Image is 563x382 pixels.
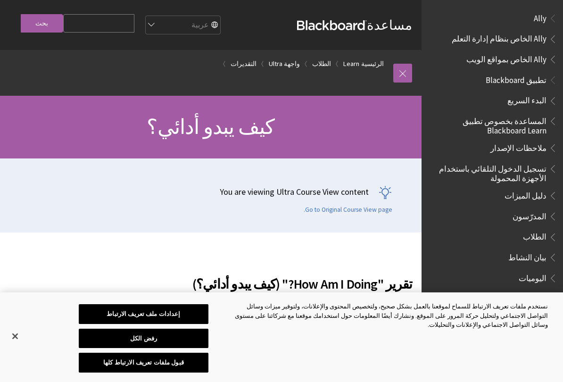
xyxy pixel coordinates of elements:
span: دليل الميزات [505,188,546,200]
p: You are viewing Ultra Course View content [9,186,392,198]
span: البدء السريع [507,93,546,106]
span: بيان النشاط [508,249,546,262]
a: واجهة Ultra [269,58,300,70]
button: رفض الكل [79,329,208,349]
span: المدرّسون [513,208,546,221]
div: نستخدم ملفات تعريف الارتباط للسماح لموقعنا بالعمل بشكل صحيح، ولتخصيص المحتوى والإعلانات، ولتوفير ... [225,302,548,330]
h2: تقرير "How Am I Doing?" (كيف يبدو أدائي؟) [9,263,412,294]
button: قبول ملفات تعريف الارتباط كلها [79,353,208,373]
a: الرئيسية [361,58,384,70]
span: المقررات الدراسية ومنتديات المجموعات [433,291,546,313]
nav: Book outline for Anthology Ally Help [427,10,557,67]
button: إعدادات ملف تعريف الارتباط [79,304,208,324]
strong: Blackboard [297,20,367,30]
input: بحث [21,14,63,33]
span: Ally الخاص بمواقع الويب [466,51,546,64]
span: Ally الخاص بنظام إدارة التعلم [452,31,546,44]
button: إغلاق [5,326,25,347]
span: المساعدة بخصوص تطبيق Blackboard Learn [433,113,546,135]
select: Site Language Selector [145,16,220,35]
span: تطبيق Blackboard [486,72,546,85]
span: Ally [534,10,546,23]
a: Learn [343,58,359,70]
span: اليوميات [519,270,546,283]
span: الطلاب [523,229,546,242]
a: مساعدةBlackboard [297,17,412,33]
a: التقديرات [231,58,257,70]
a: Go to Original Course View page. [304,206,392,214]
a: الطلاب [312,58,331,70]
span: كيف يبدو أدائي؟ [147,114,274,140]
span: تسجيل الدخول التلقائي باستخدام الأجهزة المحمولة [433,161,546,183]
span: ملاحظات الإصدار [490,140,546,153]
